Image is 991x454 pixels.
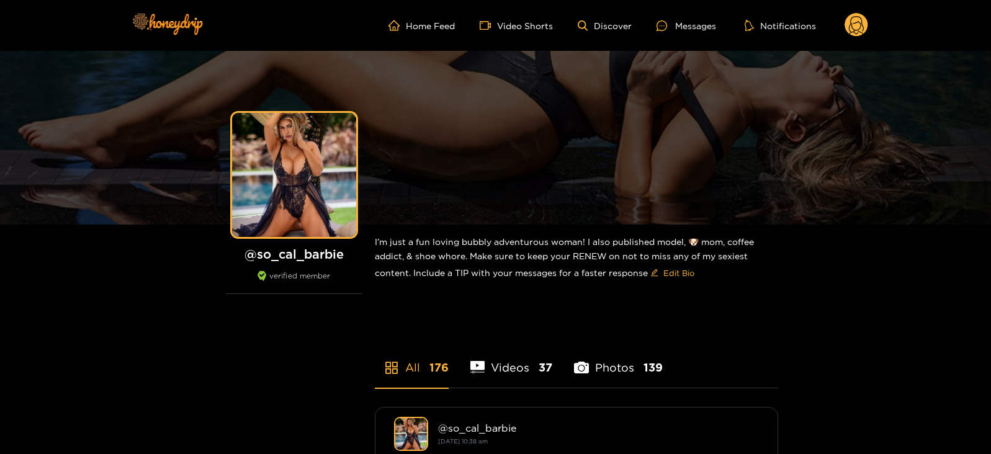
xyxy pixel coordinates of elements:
span: edit [650,269,658,278]
li: All [375,332,449,388]
button: editEdit Bio [648,263,697,283]
div: I’m just a fun loving bubbly adventurous woman! I also published model, 🐶 mom, coffee addict, & s... [375,225,778,293]
img: so_cal_barbie [394,417,428,451]
div: @ so_cal_barbie [438,422,759,434]
small: [DATE] 10:38 am [438,438,488,445]
li: Videos [470,332,553,388]
span: video-camera [480,20,497,31]
span: home [388,20,406,31]
h1: @ so_cal_barbie [226,246,362,262]
a: Video Shorts [480,20,553,31]
div: verified member [226,271,362,294]
span: 139 [643,360,663,375]
span: appstore [384,360,399,375]
span: Edit Bio [663,267,694,279]
span: 37 [539,360,552,375]
li: Photos [574,332,663,388]
a: Home Feed [388,20,455,31]
div: Messages [657,19,716,33]
a: Discover [578,20,632,31]
button: Notifications [741,19,820,32]
span: 176 [429,360,449,375]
